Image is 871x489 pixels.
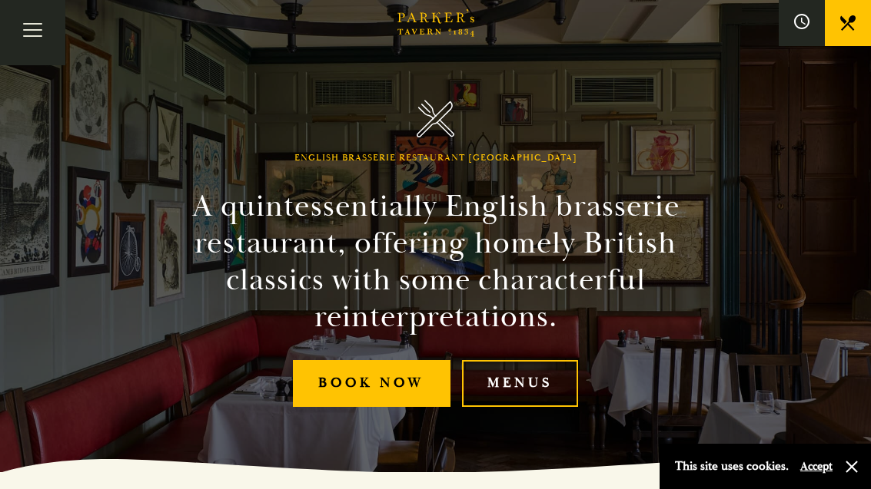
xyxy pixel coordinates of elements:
h2: A quintessentially English brasserie restaurant, offering homely British classics with some chara... [147,188,725,335]
h1: English Brasserie Restaurant [GEOGRAPHIC_DATA] [294,153,577,164]
button: Accept [800,459,833,474]
a: Menus [462,360,579,407]
a: Book Now [293,360,450,407]
p: This site uses cookies. [675,455,789,477]
button: Close and accept [844,459,859,474]
img: Parker's Tavern Brasserie Cambridge [417,100,454,137]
